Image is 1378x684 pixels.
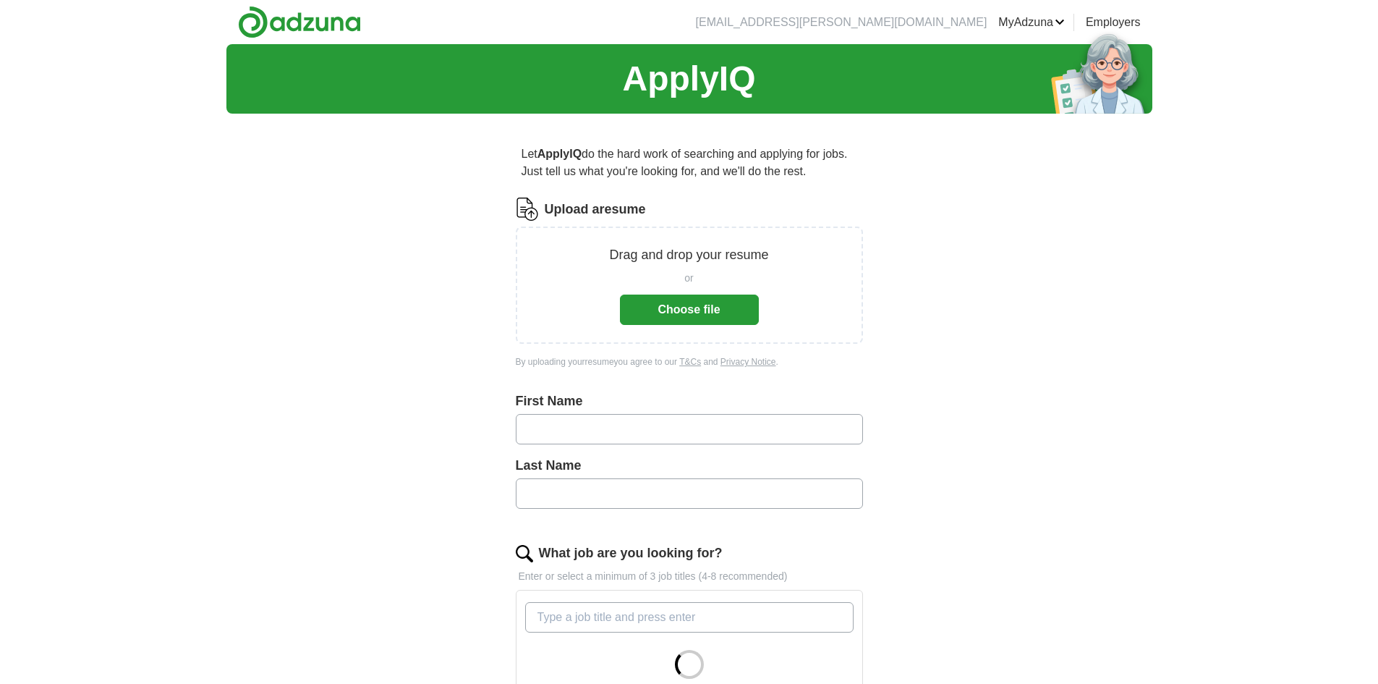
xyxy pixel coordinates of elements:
span: or [684,271,693,286]
label: Last Name [516,456,863,476]
p: Enter or select a minimum of 3 job titles (4-8 recommended) [516,569,863,584]
div: By uploading your resume you agree to our and . [516,355,863,368]
h1: ApplyIQ [622,53,755,105]
img: Adzuna logo [238,6,361,38]
p: Drag and drop your resume [609,245,768,265]
button: Choose file [620,295,759,325]
label: First Name [516,392,863,411]
img: CV Icon [516,198,539,221]
input: Type a job title and press enter [525,602,854,633]
a: Privacy Notice [720,357,776,367]
a: MyAdzuna [998,14,1065,31]
strong: ApplyIQ [537,148,582,160]
label: What job are you looking for? [539,544,723,563]
p: Let do the hard work of searching and applying for jobs. Just tell us what you're looking for, an... [516,140,863,186]
li: [EMAIL_ADDRESS][PERSON_NAME][DOMAIN_NAME] [696,14,987,31]
a: Employers [1086,14,1141,31]
label: Upload a resume [545,200,646,219]
a: T&Cs [679,357,701,367]
img: search.png [516,545,533,562]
